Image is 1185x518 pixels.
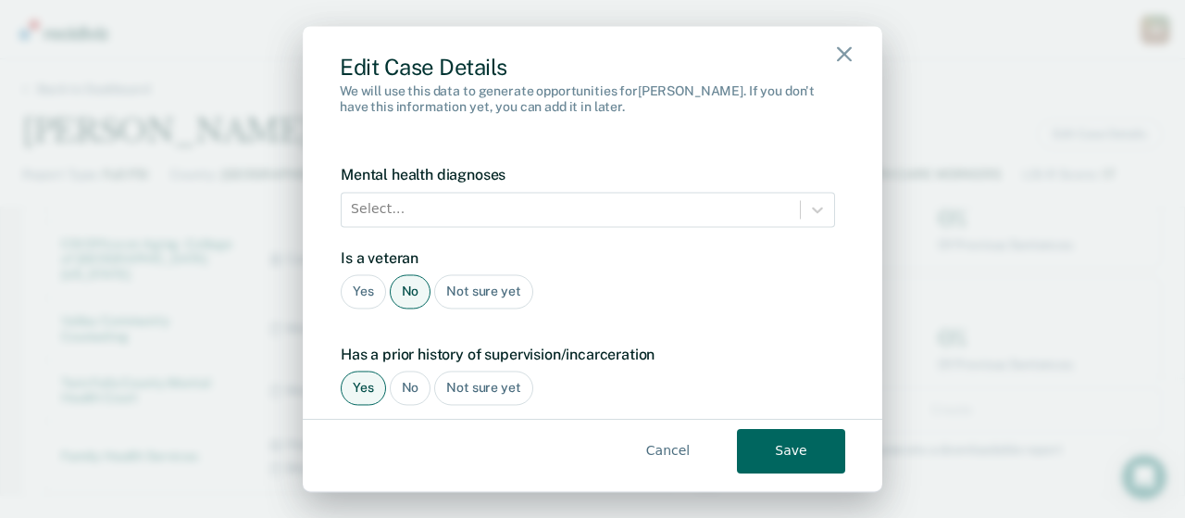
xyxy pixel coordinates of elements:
[340,84,845,116] div: We will use this data to generate opportunities for [PERSON_NAME] . If you don't have this inform...
[737,429,845,474] button: Save
[390,371,431,405] div: No
[434,371,532,405] div: Not sure yet
[341,371,386,405] div: Yes
[341,249,835,267] label: Is a veteran
[340,54,845,81] div: Edit Case Details
[341,167,835,184] label: Mental health diagnoses
[341,346,835,363] label: Has a prior history of supervision/incarceration
[341,274,386,309] div: Yes
[614,429,722,474] button: Cancel
[390,274,431,309] div: No
[434,274,532,309] div: Not sure yet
